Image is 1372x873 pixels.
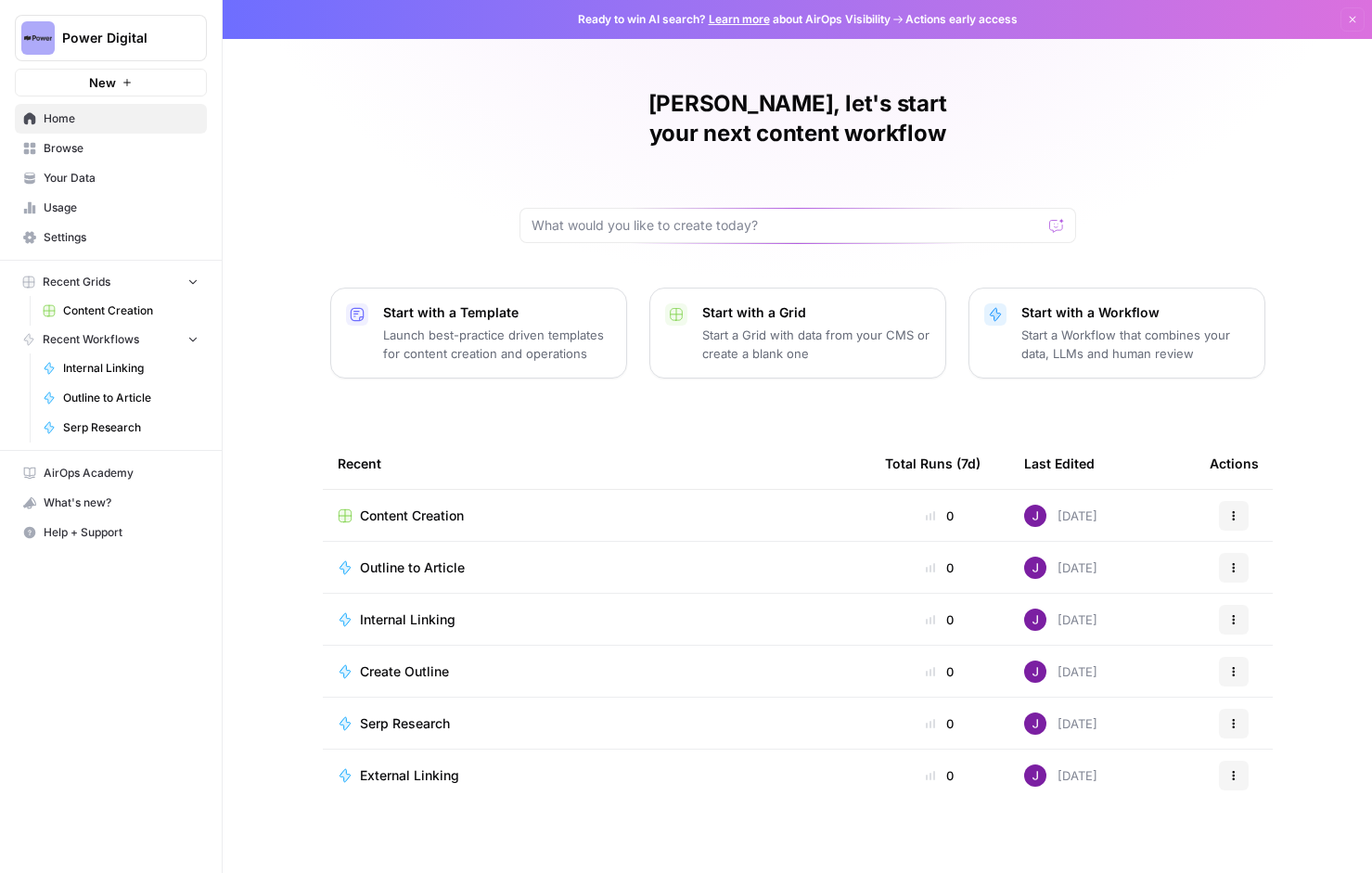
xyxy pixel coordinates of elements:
a: Internal Linking [338,610,855,629]
a: Settings [15,223,207,252]
div: [DATE] [1024,764,1097,787]
span: Outline to Article [63,390,199,406]
a: Learn more [709,12,770,26]
a: Browse [15,134,207,163]
span: Power Digital [62,29,174,47]
span: External Linking [360,766,459,785]
a: External Linking [338,766,855,785]
a: Create Outline [338,662,855,681]
button: Start with a TemplateLaunch best-practice driven templates for content creation and operations [330,288,627,379]
button: Start with a GridStart a Grid with data from your CMS or create a blank one [649,288,946,379]
span: New [89,73,116,92]
span: Outline to Article [360,558,465,577]
a: Content Creation [34,296,207,326]
input: What would you like to create today? [532,216,1042,235]
img: nj1ssy6o3lyd6ijko0eoja4aphzn [1024,764,1046,787]
div: [DATE] [1024,661,1097,683]
span: Content Creation [360,507,464,525]
span: Serp Research [63,419,199,436]
span: Browse [44,140,199,157]
span: Settings [44,229,199,246]
div: What's new? [16,489,206,517]
button: What's new? [15,488,207,518]
span: Create Outline [360,662,449,681]
div: [DATE] [1024,713,1097,735]
div: 0 [885,714,994,733]
span: Your Data [44,170,199,186]
span: Recent Grids [43,274,110,290]
span: Serp Research [360,714,450,733]
div: 0 [885,766,994,785]
span: AirOps Academy [44,465,199,481]
img: nj1ssy6o3lyd6ijko0eoja4aphzn [1024,505,1046,527]
span: Home [44,110,199,127]
p: Start a Grid with data from your CMS or create a blank one [702,326,930,363]
span: Actions early access [905,11,1018,28]
a: Serp Research [34,413,207,443]
p: Start with a Grid [702,303,930,322]
img: nj1ssy6o3lyd6ijko0eoja4aphzn [1024,713,1046,735]
button: Recent Workflows [15,326,207,353]
div: 0 [885,610,994,629]
div: Actions [1210,438,1259,489]
div: Last Edited [1024,438,1095,489]
button: Workspace: Power Digital [15,15,207,61]
span: Ready to win AI search? about AirOps Visibility [578,11,891,28]
img: nj1ssy6o3lyd6ijko0eoja4aphzn [1024,557,1046,579]
p: Launch best-practice driven templates for content creation and operations [383,326,611,363]
div: [DATE] [1024,609,1097,631]
span: Internal Linking [360,610,455,629]
a: Outline to Article [338,558,855,577]
div: [DATE] [1024,557,1097,579]
a: Usage [15,193,207,223]
span: Content Creation [63,302,199,319]
img: nj1ssy6o3lyd6ijko0eoja4aphzn [1024,661,1046,683]
h1: [PERSON_NAME], let's start your next content workflow [519,89,1076,148]
a: Outline to Article [34,383,207,413]
button: Start with a WorkflowStart a Workflow that combines your data, LLMs and human review [968,288,1265,379]
p: Start a Workflow that combines your data, LLMs and human review [1021,326,1250,363]
span: Usage [44,199,199,216]
span: Help + Support [44,524,199,541]
button: Help + Support [15,518,207,547]
div: Total Runs (7d) [885,438,981,489]
button: New [15,69,207,96]
span: Recent Workflows [43,331,139,348]
div: 0 [885,507,994,525]
div: 0 [885,558,994,577]
span: Internal Linking [63,360,199,377]
a: Serp Research [338,714,855,733]
a: Internal Linking [34,353,207,383]
p: Start with a Template [383,303,611,322]
a: Content Creation [338,507,855,525]
div: 0 [885,662,994,681]
a: AirOps Academy [15,458,207,488]
div: Recent [338,438,855,489]
img: Power Digital Logo [21,21,55,55]
a: Your Data [15,163,207,193]
div: [DATE] [1024,505,1097,527]
img: nj1ssy6o3lyd6ijko0eoja4aphzn [1024,609,1046,631]
a: Home [15,104,207,134]
p: Start with a Workflow [1021,303,1250,322]
button: Recent Grids [15,268,207,296]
